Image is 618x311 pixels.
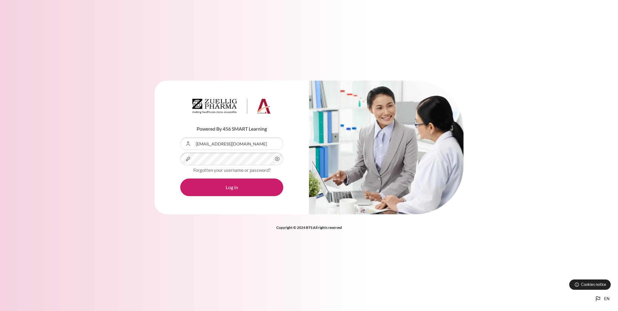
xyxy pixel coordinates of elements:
span: en [604,296,610,302]
button: Log in [180,179,283,196]
img: Architeck [192,99,271,114]
a: Architeck [192,99,271,116]
button: Cookies notice [569,279,611,290]
button: Languages [592,293,612,305]
p: Powered By 456 SMART Learning [180,125,283,132]
input: Username or Email Address [180,137,283,150]
strong: Copyright © 2024 BTS All rights reserved [276,225,342,230]
span: Cookies notice [581,282,606,287]
a: Forgotten your username or password? [193,167,271,173]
